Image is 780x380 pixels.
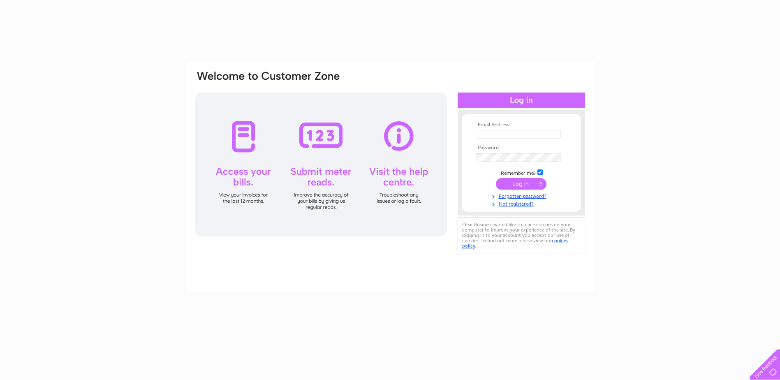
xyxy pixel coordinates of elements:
[474,168,569,176] td: Remember me?
[476,199,569,207] a: Not registered?
[458,218,585,253] div: Clear Business would like to place cookies on your computer to improve your experience of the sit...
[474,145,569,151] th: Password:
[496,178,546,190] input: Submit
[476,192,569,199] a: Forgotten password?
[462,238,568,249] a: cookies policy
[474,122,569,128] th: Email Address:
